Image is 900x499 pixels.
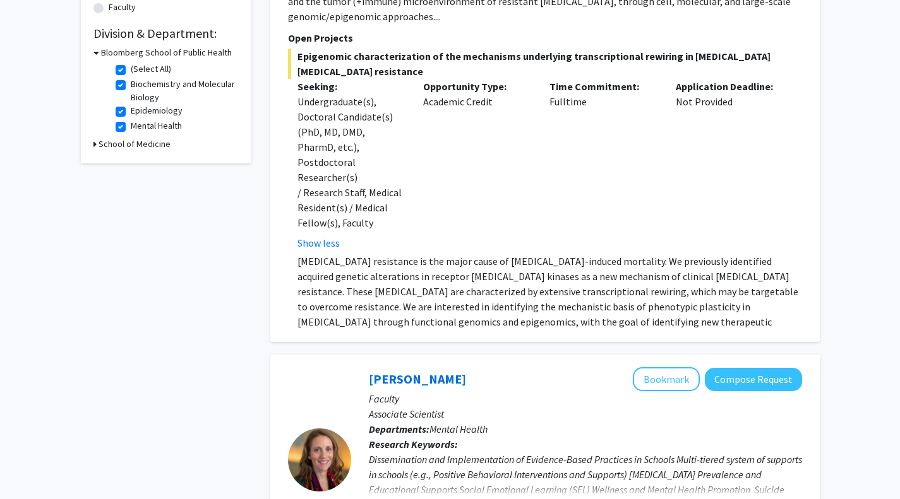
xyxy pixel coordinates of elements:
div: Academic Credit [414,79,540,250]
p: [MEDICAL_DATA] resistance is the major cause of [MEDICAL_DATA]-induced mortality. We previously i... [297,254,802,344]
button: Add Elise Pas to Bookmarks [633,367,700,391]
h3: School of Medicine [99,138,171,151]
label: Biochemistry and Molecular Biology [131,78,236,104]
h3: Bloomberg School of Public Health [101,46,232,59]
label: Epidemiology [131,104,183,117]
b: Departments: [369,423,429,435]
p: Application Deadline: [676,79,783,94]
span: Epigenomic characterization of the mechanisms underlying transcriptional rewiring in [MEDICAL_DAT... [288,49,802,79]
button: Compose Request to Elise Pas [705,368,802,391]
p: Faculty [369,391,802,406]
b: Research Keywords: [369,438,458,450]
a: [PERSON_NAME] [369,371,466,387]
p: Opportunity Type: [423,79,531,94]
p: Seeking: [297,79,405,94]
p: Open Projects [288,30,802,45]
div: Undergraduate(s), Doctoral Candidate(s) (PhD, MD, DMD, PharmD, etc.), Postdoctoral Researcher(s) ... [297,94,405,230]
button: Show less [297,235,340,250]
div: Not Provided [666,79,793,250]
p: Associate Scientist [369,406,802,421]
label: (Select All) [131,62,171,76]
p: Time Commitment: [549,79,657,94]
span: Mental Health [429,423,488,435]
label: Mental Health [131,119,182,132]
iframe: Chat [9,442,54,490]
h2: Division & Department: [93,26,239,41]
label: Faculty [109,1,136,14]
div: Fulltime [540,79,666,250]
